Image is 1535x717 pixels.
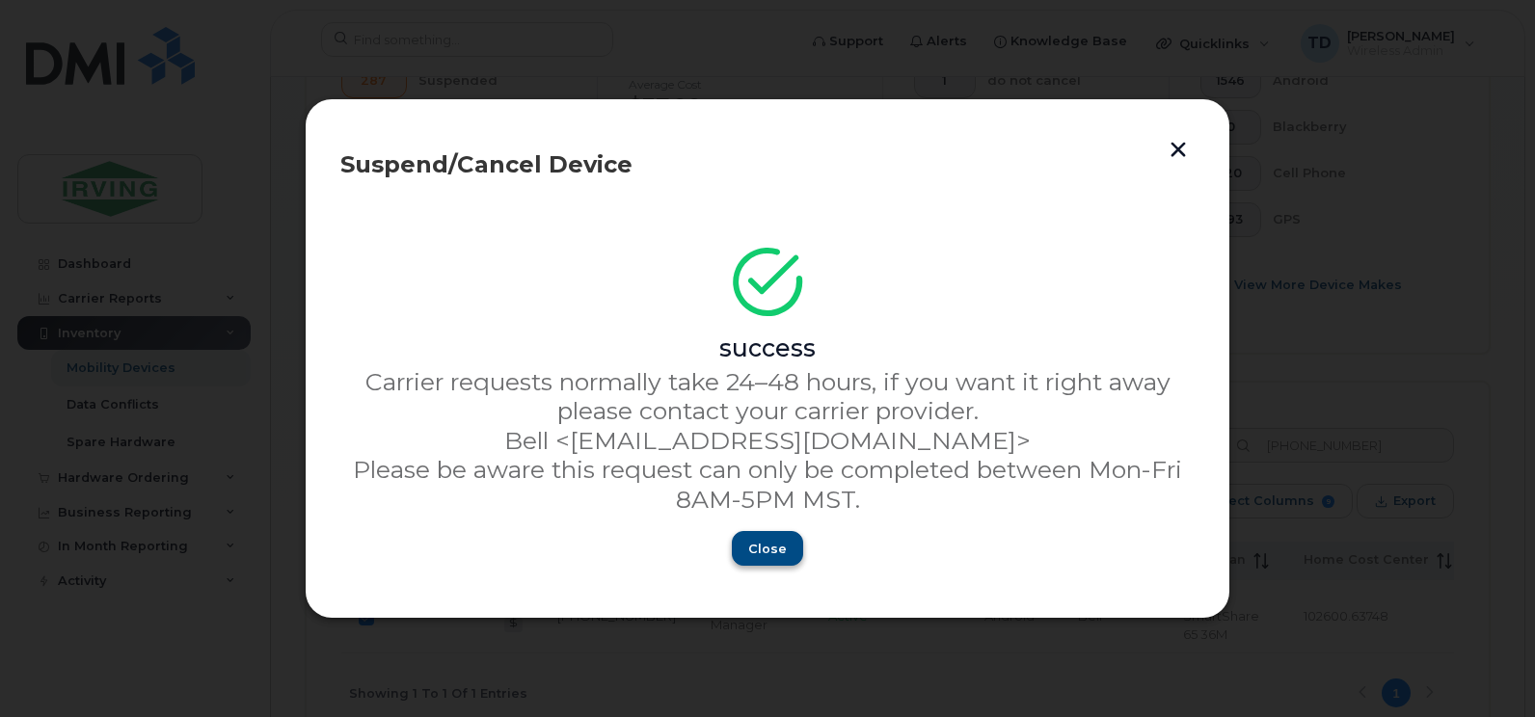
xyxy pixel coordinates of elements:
p: Please be aware this request can only be completed between Mon-Fri 8AM-5PM MST. [340,455,1195,514]
p: Bell <[EMAIL_ADDRESS][DOMAIN_NAME]> [340,426,1195,455]
div: success [340,333,1195,362]
div: Suspend/Cancel Device [340,153,1195,176]
p: Carrier requests normally take 24–48 hours, if you want it right away please contact your carrier... [340,367,1195,426]
button: Close [732,531,803,566]
span: Close [748,540,787,558]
